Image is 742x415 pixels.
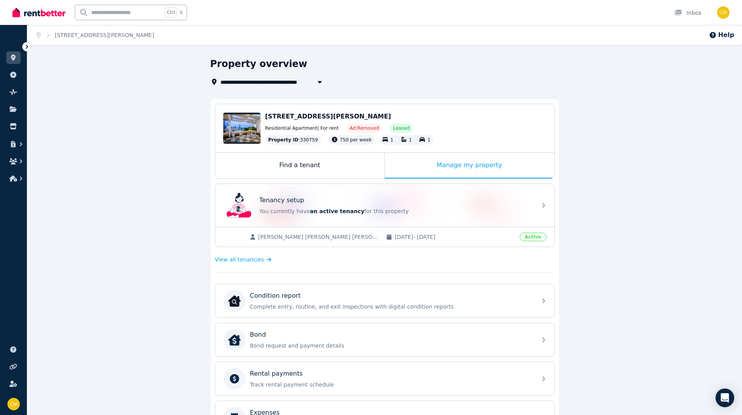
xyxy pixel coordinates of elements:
span: 750 per week [340,137,372,143]
button: Help [709,30,734,40]
span: [DATE] - [DATE] [395,233,515,241]
a: Rental paymentsTrack rental payment schedule [215,362,554,396]
img: Tenancy setup [227,193,252,218]
img: RentBetter [12,7,65,18]
span: 1 [427,137,430,143]
span: Ad: Removed [349,125,379,131]
div: Find a tenant [215,153,384,178]
span: Leased [393,125,409,131]
span: [STREET_ADDRESS][PERSON_NAME] [265,113,391,120]
span: k [180,9,183,16]
span: Active [520,233,546,241]
a: Tenancy setupTenancy setupYou currently havean active tenancyfor this property [215,184,554,227]
div: Open Intercom Messenger [716,389,734,407]
a: [STREET_ADDRESS][PERSON_NAME] [55,32,154,38]
p: You currently have for this property [259,207,532,215]
p: Track rental payment schedule [250,381,532,389]
span: Ctrl [165,7,177,18]
div: Manage my property [385,153,554,178]
img: Bond [228,334,241,346]
img: Chantelle Martin [7,398,20,410]
nav: Breadcrumb [27,25,164,45]
p: Tenancy setup [259,196,304,205]
span: Property ID [268,137,299,143]
a: Condition reportCondition reportComplete entry, routine, and exit inspections with digital condit... [215,284,554,318]
span: 1 [409,137,412,143]
span: Residential Apartment | For rent [265,125,339,131]
a: BondBondBond request and payment details [215,323,554,357]
p: Bond [250,330,266,339]
a: View all tenancies [215,256,271,263]
img: Condition report [228,295,241,307]
span: View all tenancies [215,256,264,263]
span: an active tenancy [310,208,365,214]
p: Condition report [250,291,301,300]
span: 1 [390,137,393,143]
p: Rental payments [250,369,303,378]
span: [PERSON_NAME] [PERSON_NAME] [PERSON_NAME], [PERSON_NAME] [258,233,379,241]
div: : 330759 [265,135,321,145]
div: Inbox [674,9,701,17]
p: Bond request and payment details [250,342,532,350]
h1: Property overview [210,58,307,70]
img: Chantelle Martin [717,6,730,19]
p: Complete entry, routine, and exit inspections with digital condition reports [250,303,532,311]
